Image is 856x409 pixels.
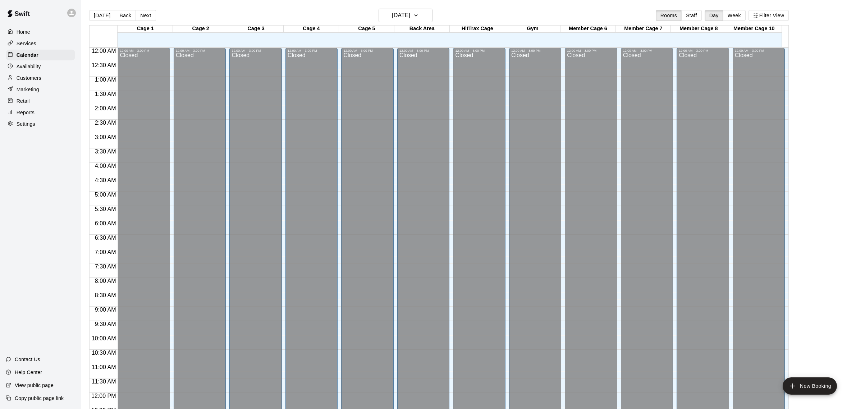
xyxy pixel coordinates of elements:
button: Back [115,10,136,21]
span: 8:00 AM [93,278,118,284]
h6: [DATE] [392,10,410,20]
button: Staff [681,10,702,21]
div: Cage 2 [173,26,228,32]
span: 8:30 AM [93,292,118,298]
span: 5:00 AM [93,192,118,198]
a: Settings [6,119,75,129]
div: Cage 3 [228,26,284,32]
button: [DATE] [379,9,432,22]
span: 6:00 AM [93,220,118,226]
p: Marketing [17,86,39,93]
div: Cage 5 [339,26,394,32]
button: Filter View [749,10,789,21]
a: Reports [6,107,75,118]
button: Rooms [656,10,682,21]
div: Member Cage 10 [726,26,782,32]
p: Help Center [15,369,42,376]
span: 4:30 AM [93,177,118,183]
a: Home [6,27,75,37]
button: Week [723,10,746,21]
p: Retail [17,97,30,105]
p: Reports [17,109,35,116]
div: Cage 4 [284,26,339,32]
span: 7:00 AM [93,249,118,255]
div: 12:00 AM – 3:00 PM [567,49,615,52]
div: HitTrax Cage [450,26,505,32]
div: Member Cage 6 [560,26,616,32]
div: Member Cage 7 [615,26,671,32]
button: add [783,377,837,395]
span: 3:00 AM [93,134,118,140]
span: 12:30 AM [90,62,118,68]
button: [DATE] [89,10,115,21]
span: 9:00 AM [93,307,118,313]
div: 12:00 AM – 3:00 PM [735,49,783,52]
p: Home [17,28,30,36]
span: 7:30 AM [93,263,118,270]
p: Copy public page link [15,395,64,402]
p: Customers [17,74,41,82]
button: Day [705,10,723,21]
span: 2:30 AM [93,120,118,126]
a: Customers [6,73,75,83]
a: Marketing [6,84,75,95]
p: View public page [15,382,54,389]
span: 4:00 AM [93,163,118,169]
div: 12:00 AM – 3:00 PM [288,49,335,52]
p: Availability [17,63,41,70]
p: Settings [17,120,35,128]
div: 12:00 AM – 3:00 PM [176,49,224,52]
div: 12:00 AM – 3:00 PM [343,49,391,52]
a: Retail [6,96,75,106]
div: 12:00 AM – 3:00 PM [679,49,727,52]
span: 1:00 AM [93,77,118,83]
div: Gym [505,26,560,32]
span: 3:30 AM [93,148,118,155]
div: 12:00 AM – 3:00 PM [232,49,279,52]
span: 11:30 AM [90,378,118,385]
span: 12:00 AM [90,48,118,54]
div: Cage 1 [118,26,173,32]
div: 12:00 AM – 3:00 PM [623,49,671,52]
p: Calendar [17,51,38,59]
span: 1:30 AM [93,91,118,97]
span: 10:30 AM [90,350,118,356]
div: 12:00 AM – 3:00 PM [511,49,559,52]
span: 12:00 PM [90,393,118,399]
div: Member Cage 8 [671,26,726,32]
span: 11:00 AM [90,364,118,370]
div: 12:00 AM – 3:00 PM [120,49,168,52]
div: 12:00 AM – 3:00 PM [399,49,447,52]
a: Services [6,38,75,49]
span: 2:00 AM [93,105,118,111]
a: Availability [6,61,75,72]
button: Next [136,10,156,21]
p: Contact Us [15,356,40,363]
span: 6:30 AM [93,235,118,241]
div: 12:00 AM – 3:00 PM [455,49,503,52]
span: 10:00 AM [90,335,118,341]
span: 5:30 AM [93,206,118,212]
span: 9:30 AM [93,321,118,327]
a: Calendar [6,50,75,60]
p: Services [17,40,36,47]
div: Back Area [394,26,450,32]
